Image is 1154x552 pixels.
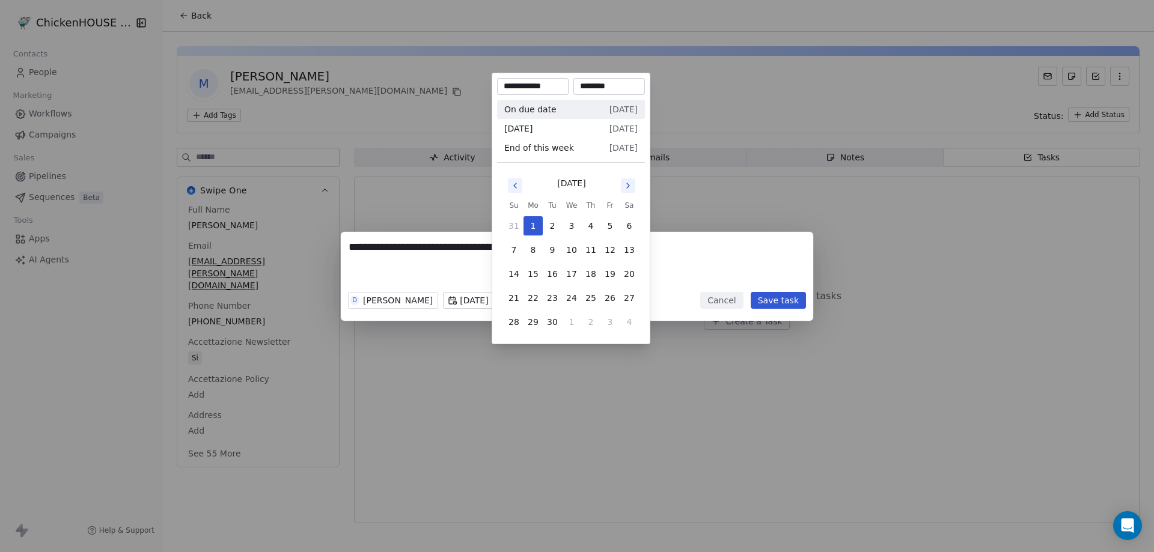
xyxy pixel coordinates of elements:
button: 1 [562,312,581,332]
th: Tuesday [543,199,562,211]
span: End of this week [504,142,574,154]
button: 16 [543,264,562,284]
button: 19 [600,264,620,284]
button: 6 [620,216,639,235]
button: 23 [543,288,562,308]
button: 29 [524,312,543,332]
button: 9 [543,240,562,259]
button: 2 [581,312,600,332]
span: [DATE] [609,123,638,135]
button: Go to next month [620,177,637,194]
button: 31 [504,216,524,235]
button: Go to previous month [507,177,524,194]
button: 15 [524,264,543,284]
th: Saturday [620,199,639,211]
button: 2 [543,216,562,235]
th: Wednesday [562,199,581,211]
span: [DATE] [504,123,533,135]
button: 11 [581,240,600,259]
button: 4 [581,216,600,235]
button: 12 [600,240,620,259]
th: Friday [600,199,620,211]
button: 3 [562,216,581,235]
button: 10 [562,240,581,259]
button: 5 [600,216,620,235]
button: 20 [620,264,639,284]
th: Sunday [504,199,524,211]
span: On due date [504,103,557,115]
th: Thursday [581,199,600,211]
button: 28 [504,312,524,332]
span: [DATE] [609,142,638,154]
button: 18 [581,264,600,284]
button: 14 [504,264,524,284]
button: 3 [600,312,620,332]
button: 26 [600,288,620,308]
button: 13 [620,240,639,259]
div: [DATE] [557,177,585,190]
th: Monday [524,199,543,211]
button: 1 [524,216,543,235]
button: 7 [504,240,524,259]
button: 4 [620,312,639,332]
button: 27 [620,288,639,308]
button: 21 [504,288,524,308]
button: 24 [562,288,581,308]
button: 25 [581,288,600,308]
button: 8 [524,240,543,259]
span: [DATE] [609,103,638,115]
button: 17 [562,264,581,284]
button: 22 [524,288,543,308]
button: 30 [543,312,562,332]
